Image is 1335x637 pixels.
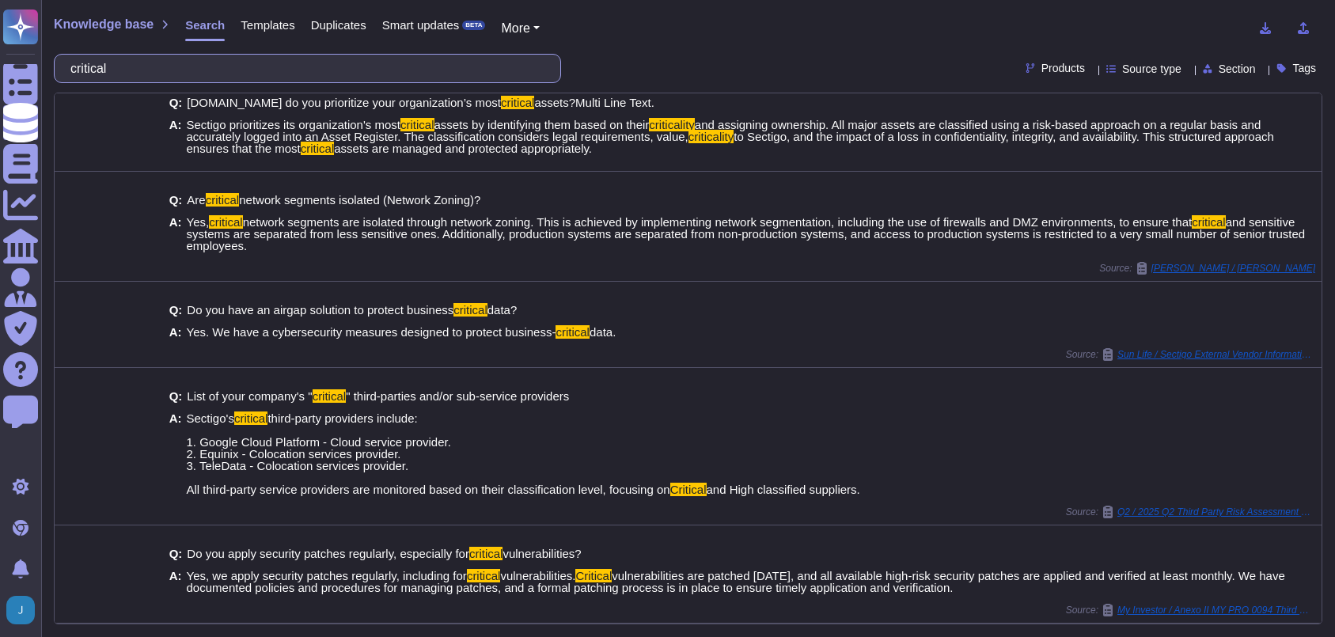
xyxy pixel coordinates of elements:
mark: critical [234,411,268,425]
mark: critical [501,96,535,109]
span: vulnerabilities? [503,547,581,560]
span: Yes, [187,215,210,229]
mark: critical [313,389,347,403]
span: and assigning ownership. All major assets are classified using a risk-based approach on a regular... [187,118,1261,143]
span: network segments are isolated through network zoning. This is achieved by implementing network se... [243,215,1193,229]
mark: critical [206,193,240,207]
b: Q: [169,97,183,108]
b: Q: [169,194,183,206]
span: Yes, we apply security patches regularly, including for [187,569,467,582]
span: assets by identifying them based on their [434,118,650,131]
span: Sectigo prioritizes its organization's most [187,118,400,131]
span: Smart updates [382,19,460,31]
b: Q: [169,304,183,316]
span: to Sectigo, and the impact of a loss in confidentiality, integrity, and availability. This struct... [187,130,1274,155]
b: A: [169,326,182,338]
span: Duplicates [311,19,366,31]
mark: critical [453,303,487,317]
span: and sensitive systems are separated from less sensitive ones. Additionally, production systems ar... [187,215,1306,252]
span: data? [487,303,518,317]
mark: criticality [688,130,734,143]
span: Templates [241,19,294,31]
span: Do you have an airgap solution to protect business [187,303,453,317]
span: Source: [1066,348,1315,361]
span: assets?Multi Line Text. [534,96,654,109]
button: More [501,19,540,38]
span: Products [1041,63,1085,74]
mark: critical [469,547,503,560]
mark: critical [301,142,335,155]
span: Sectigo's [187,411,234,425]
mark: critical [209,215,243,229]
mark: Critical [670,483,707,496]
span: data. [590,325,616,339]
span: Source: [1099,262,1315,275]
img: user [6,596,35,624]
b: Q: [169,390,183,402]
input: Search a question or template... [63,55,544,82]
div: BETA [462,21,485,30]
span: assets are managed and protected appropriately. [334,142,592,155]
span: [DOMAIN_NAME] do you prioritize your organization’s most [187,96,501,109]
span: " third-parties and/or sub-service providers [346,389,569,403]
span: Q2 / 2025 Q2 Third Party Risk Assessment Documentation Request (2) [1117,507,1315,517]
mark: critical [400,118,434,131]
button: user [3,593,46,628]
span: Do you apply security patches regularly, especially for [187,547,469,560]
span: vulnerabilities. [500,569,575,582]
mark: criticality [649,118,695,131]
mark: critical [556,325,590,339]
mark: Critical [575,569,612,582]
span: third-party providers include: 1. Google Cloud Platform - Cloud service provider. 2. Equinix - Co... [187,411,670,496]
span: Section [1219,63,1256,74]
mark: critical [1192,215,1226,229]
b: A: [169,119,182,154]
span: network segments isolated (Network Zoning)? [239,193,480,207]
span: Source: [1066,506,1315,518]
b: A: [169,412,182,495]
span: Source type [1122,63,1181,74]
span: List of your company's " [187,389,312,403]
span: [PERSON_NAME] / [PERSON_NAME] [1151,264,1315,273]
span: More [501,21,529,35]
span: Yes. We have a cybersecurity measures designed to protect business- [187,325,556,339]
span: Are [187,193,205,207]
span: Tags [1292,63,1316,74]
span: vulnerabilities are patched [DATE], and all available high-risk security patches are applied and ... [187,569,1285,594]
span: Search [185,19,225,31]
b: A: [169,570,182,593]
b: Q: [169,548,183,559]
span: Sun Life / Sectigo External Vendor Information Security Questionnaire [1117,350,1315,359]
b: A: [169,216,182,252]
span: Knowledge base [54,18,154,31]
span: and High classified suppliers. [707,483,860,496]
mark: critical [467,569,501,582]
span: My Investor / Anexo II MY PRO 0094 Third Party Risk Questionnaire MyInvestor [1117,605,1315,615]
span: Source: [1066,604,1315,616]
